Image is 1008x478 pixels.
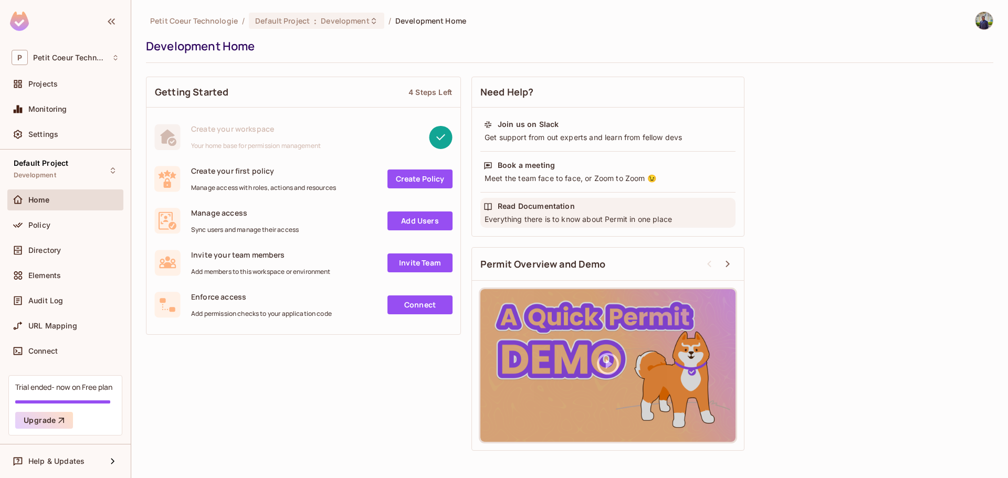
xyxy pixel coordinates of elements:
span: Development [14,171,56,179]
div: 4 Steps Left [408,87,452,97]
span: Development [321,16,369,26]
span: Monitoring [28,105,67,113]
img: Diawando DIAWARA [975,12,993,29]
span: Create your first policy [191,166,336,176]
span: Invite your team members [191,250,331,260]
span: Create your workspace [191,124,321,134]
span: the active workspace [150,16,238,26]
a: Create Policy [387,169,453,188]
span: Help & Updates [28,457,85,465]
span: Need Help? [480,86,534,99]
span: P [12,50,28,65]
span: URL Mapping [28,322,77,330]
span: Connect [28,347,58,355]
span: Policy [28,221,50,229]
span: Getting Started [155,86,228,99]
span: Sync users and manage their access [191,226,299,234]
span: Elements [28,271,61,280]
a: Invite Team [387,253,453,272]
div: Meet the team face to face, or Zoom to Zoom 😉 [484,173,732,184]
span: Default Project [255,16,310,26]
div: Development Home [146,38,988,54]
div: Everything there is to know about Permit in one place [484,214,732,225]
span: Manage access [191,208,299,218]
div: Read Documentation [498,201,575,211]
span: Settings [28,130,58,139]
div: Get support from out experts and learn from fellow devs [484,132,732,143]
span: Directory [28,246,61,254]
a: Connect [387,295,453,314]
span: Default Project [14,159,68,167]
div: Join us on Slack [498,119,559,130]
span: Projects [28,80,58,88]
span: Enforce access [191,292,332,302]
span: Development Home [395,16,466,26]
button: Upgrade [15,412,73,429]
a: Add Users [387,211,453,230]
span: : [313,17,317,25]
span: Workspace: Petit Coeur Technologie [33,54,107,62]
span: Add members to this workspace or environment [191,268,331,276]
span: Home [28,196,50,204]
span: Permit Overview and Demo [480,258,606,271]
span: Your home base for permission management [191,142,321,150]
li: / [388,16,391,26]
div: Book a meeting [498,160,555,171]
span: Manage access with roles, actions and resources [191,184,336,192]
span: Add permission checks to your application code [191,310,332,318]
li: / [242,16,245,26]
div: Trial ended- now on Free plan [15,382,112,392]
img: SReyMgAAAABJRU5ErkJggg== [10,12,29,31]
span: Audit Log [28,296,63,305]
